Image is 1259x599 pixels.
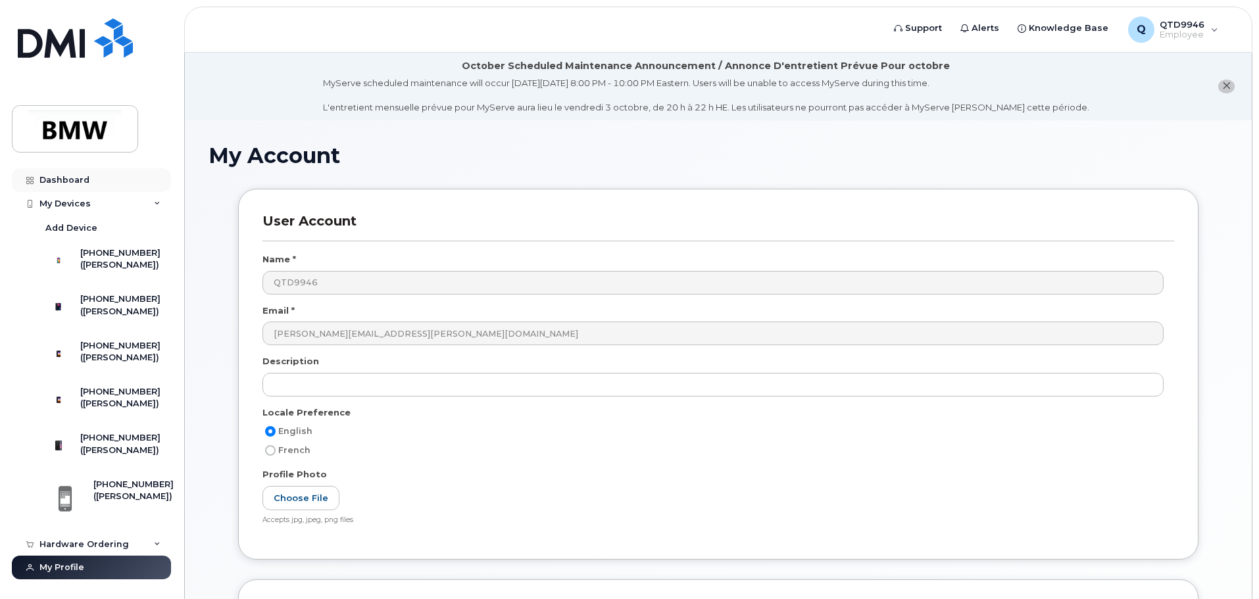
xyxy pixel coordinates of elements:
div: Accepts jpg, jpeg, png files [262,515,1164,525]
label: Email * [262,304,295,317]
h3: User Account [262,213,1174,241]
input: French [265,445,276,456]
span: English [278,426,312,436]
label: Name * [262,253,296,266]
label: Choose File [262,486,339,510]
div: October Scheduled Maintenance Announcement / Annonce D'entretient Prévue Pour octobre [462,59,950,73]
div: MyServe scheduled maintenance will occur [DATE][DATE] 8:00 PM - 10:00 PM Eastern. Users will be u... [323,77,1089,114]
label: Description [262,355,319,368]
h1: My Account [209,144,1228,167]
button: close notification [1218,80,1235,93]
input: English [265,426,276,437]
span: French [278,445,310,455]
iframe: Messenger Launcher [1202,542,1249,589]
label: Locale Preference [262,406,351,419]
label: Profile Photo [262,468,327,481]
